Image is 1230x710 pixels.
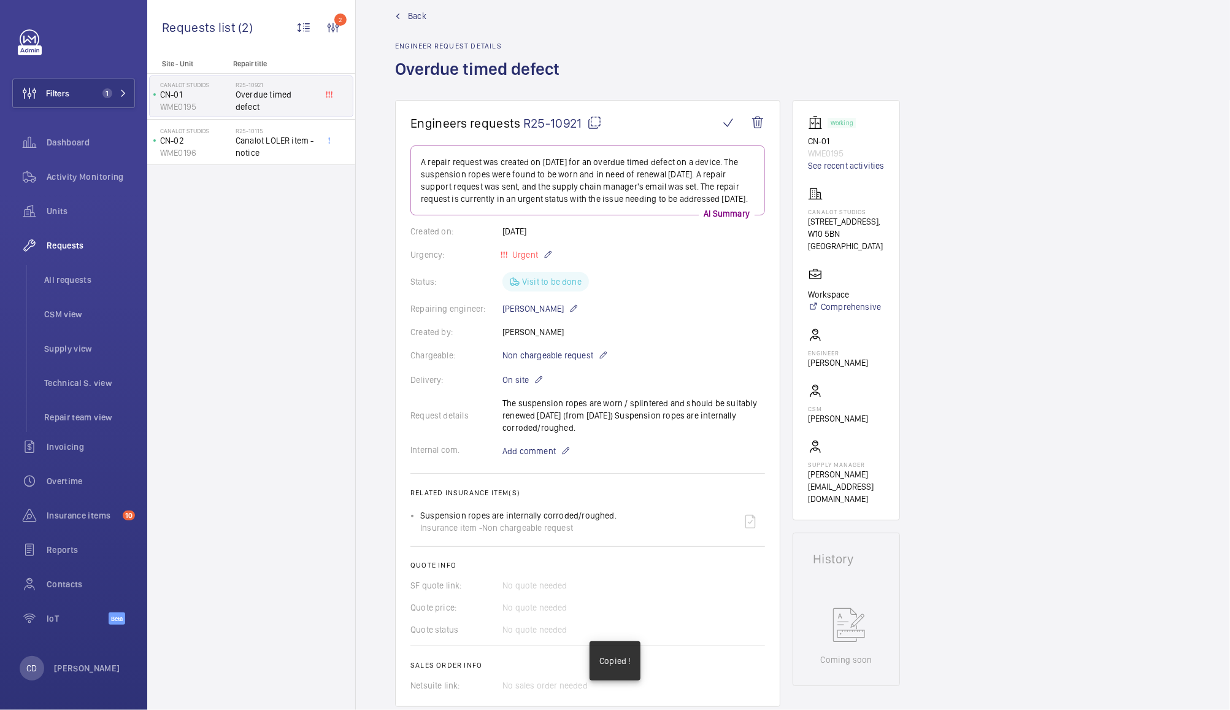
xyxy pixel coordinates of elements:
[808,357,868,369] p: [PERSON_NAME]
[102,88,112,98] span: 1
[160,88,231,101] p: CN-01
[47,136,135,149] span: Dashboard
[147,60,228,68] p: Site - Unit
[47,441,135,453] span: Invoicing
[46,87,69,99] span: Filters
[47,578,135,590] span: Contacts
[808,160,885,172] a: See recent activities
[160,147,231,159] p: WME0196
[410,488,765,497] h2: Related insurance item(s)
[47,544,135,556] span: Reports
[523,115,602,131] span: R25-10921
[808,147,885,160] p: WME0195
[47,239,135,252] span: Requests
[408,10,426,22] span: Back
[808,115,828,130] img: elevator.svg
[395,42,567,50] h2: Engineer request details
[47,205,135,217] span: Units
[421,156,755,205] p: A repair request was created on [DATE] for an overdue timed defect on a device. The suspension ro...
[808,412,868,425] p: [PERSON_NAME]
[44,274,135,286] span: All requests
[54,662,120,674] p: [PERSON_NAME]
[820,654,872,666] p: Coming soon
[808,301,881,313] a: Comprehensive
[12,79,135,108] button: Filters1
[47,475,135,487] span: Overtime
[808,215,885,228] p: [STREET_ADDRESS],
[236,81,317,88] h2: R25-10921
[808,288,881,301] p: Workspace
[808,135,885,147] p: CN-01
[395,58,567,100] h1: Overdue timed defect
[599,655,630,667] p: Copied !
[699,207,755,220] p: AI Summary
[808,208,885,215] p: Canalot Studios
[47,171,135,183] span: Activity Monitoring
[813,553,880,565] h1: History
[808,461,885,468] p: Supply manager
[236,134,317,159] span: Canalot LOLER item - notice
[160,134,231,147] p: CN-02
[808,349,868,357] p: Engineer
[410,661,765,669] h2: Sales order info
[160,101,231,113] p: WME0195
[47,612,109,625] span: IoT
[233,60,314,68] p: Repair title
[482,522,573,534] span: Non chargeable request
[44,411,135,423] span: Repair team view
[236,88,317,113] span: Overdue timed defect
[160,81,231,88] p: Canalot Studios
[44,377,135,389] span: Technical S. view
[510,250,538,260] span: Urgent
[808,468,885,505] p: [PERSON_NAME][EMAIL_ADDRESS][DOMAIN_NAME]
[410,115,521,131] span: Engineers requests
[44,308,135,320] span: CSM view
[808,405,868,412] p: CSM
[808,228,885,252] p: W10 5BN [GEOGRAPHIC_DATA]
[47,509,118,522] span: Insurance items
[236,127,317,134] h2: R25-10115
[162,20,238,35] span: Requests list
[502,301,578,316] p: [PERSON_NAME]
[26,662,37,674] p: CD
[109,612,125,625] span: Beta
[410,561,765,569] h2: Quote info
[831,121,853,125] p: Working
[502,372,544,387] p: On site
[123,511,135,520] span: 10
[502,349,593,361] span: Non chargeable request
[160,127,231,134] p: Canalot Studios
[502,445,556,457] span: Add comment
[44,342,135,355] span: Supply view
[420,522,482,534] span: Insurance item -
